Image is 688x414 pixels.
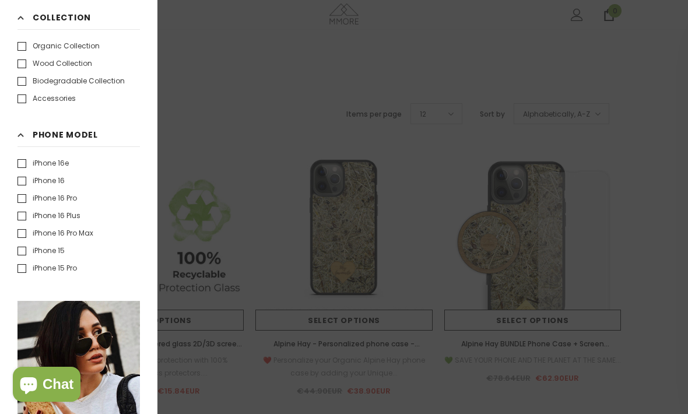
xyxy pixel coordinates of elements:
label: Biodegradable Collection [17,75,125,87]
label: Wood Collection [17,58,92,69]
label: iPhone 16 Pro Max [17,227,93,239]
label: iPhone 16 Plus [17,210,80,222]
label: iPhone 16 Pro [17,192,77,204]
label: iPhone 16e [17,157,69,169]
label: iPhone 15 [17,245,65,257]
label: iPhone 15 Pro [17,262,77,274]
label: Accessories [17,93,76,104]
inbox-online-store-chat: Shopify online store chat [9,367,84,405]
label: Organic Collection [17,40,100,52]
span: Phone Model [33,128,98,141]
span: Collection [33,11,91,24]
label: iPhone 16 [17,175,65,187]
